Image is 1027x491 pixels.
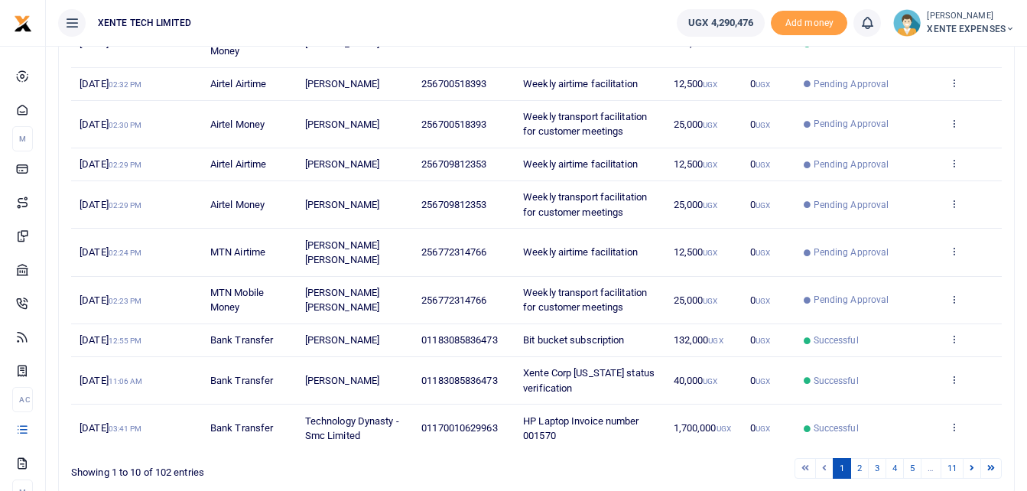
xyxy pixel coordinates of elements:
small: UGX [703,377,717,385]
span: [PERSON_NAME] [PERSON_NAME] [305,239,379,266]
span: Xente Corp [US_STATE] status verification [523,367,655,394]
span: Add money [771,11,847,36]
span: Pending Approval [814,77,889,91]
small: 02:30 PM [109,121,142,129]
small: 11:06 AM [109,377,143,385]
span: [PERSON_NAME] [PERSON_NAME] [305,287,379,314]
span: 256709812353 [421,199,486,210]
span: Bank Transfer [210,375,273,386]
span: Bank Transfer [210,334,273,346]
span: [DATE] [80,246,141,258]
span: Airtel Airtime [210,158,266,170]
span: Weekly transport facilitation for customer meetings [523,191,647,218]
span: Weekly airtime facilitation [523,158,638,170]
span: Technology Dynasty - Smc Limited [305,415,399,442]
a: UGX 4,290,476 [677,9,765,37]
span: 1,700,000 [674,422,731,434]
span: 01183085836473 [421,375,497,386]
small: UGX [756,337,770,345]
span: 12,500 [674,246,718,258]
a: 3 [868,458,886,479]
a: 2 [850,458,869,479]
span: 0 [750,375,770,386]
span: [DATE] [80,158,141,170]
span: 0 [750,422,770,434]
span: Pending Approval [814,117,889,131]
span: Successful [814,374,859,388]
a: profile-user [PERSON_NAME] XENTE EXPENSES [893,9,1015,37]
span: [DATE] [80,422,141,434]
small: UGX [756,121,770,129]
span: 0 [750,294,770,306]
a: 5 [903,458,921,479]
span: Weekly transport facilitation for customer meetings [523,287,647,314]
small: 02:32 PM [109,80,142,89]
small: UGX [717,424,731,433]
a: 11 [941,458,964,479]
a: logo-small logo-large logo-large [14,17,32,28]
span: XENTE EXPENSES [927,22,1015,36]
span: 0 [750,119,770,130]
span: Pending Approval [814,158,889,171]
small: UGX [756,297,770,305]
img: logo-small [14,15,32,33]
span: Bank Transfer [210,422,273,434]
small: UGX [703,161,717,169]
span: 132,000 [674,334,723,346]
span: 01183085836473 [421,334,497,346]
span: Pending Approval [814,198,889,212]
span: UGX 4,290,476 [688,15,753,31]
span: 25,000 [674,199,718,210]
span: [DATE] [80,119,141,130]
span: 40,000 [674,375,718,386]
span: Weekly airtime facilitation [523,78,638,89]
small: UGX [756,201,770,210]
small: UGX [703,249,717,257]
div: Showing 1 to 10 of 102 entries [71,457,453,480]
span: 12,500 [674,78,718,89]
span: XENTE TECH LIMITED [92,16,197,30]
small: 02:29 PM [109,201,142,210]
span: Successful [814,333,859,347]
span: HP Laptop Invoice number 001570 [523,415,639,442]
span: 01170010629963 [421,422,497,434]
span: 0 [750,246,770,258]
span: 256772314766 [421,246,486,258]
small: UGX [703,297,717,305]
li: Ac [12,387,33,412]
span: [PERSON_NAME] [305,158,379,170]
span: 256700518393 [421,119,486,130]
small: [PERSON_NAME] [927,10,1015,23]
span: 256709812353 [421,158,486,170]
small: UGX [703,201,717,210]
span: 12,500 [674,158,718,170]
span: 256772314766 [421,294,486,306]
img: profile-user [893,9,921,37]
span: Airtel Airtime [210,78,266,89]
small: UGX [756,161,770,169]
small: 02:29 PM [109,161,142,169]
span: Pending Approval [814,245,889,259]
a: 1 [833,458,851,479]
span: MTN Mobile Money [210,287,264,314]
small: UGX [756,424,770,433]
small: UGX [703,80,717,89]
span: 0 [750,78,770,89]
small: UGX [756,377,770,385]
span: [DATE] [80,375,142,386]
span: [PERSON_NAME] [305,375,379,386]
span: 25,000 [674,119,718,130]
small: UGX [703,121,717,129]
small: 03:41 PM [109,424,142,433]
span: [DATE] [80,294,141,306]
span: Successful [814,421,859,435]
span: [PERSON_NAME] [305,199,379,210]
small: UGX [756,249,770,257]
span: 0 [750,334,770,346]
a: Add money [771,16,847,28]
span: 25,000 [674,294,718,306]
li: Toup your wallet [771,11,847,36]
span: Weekly transport facilitation for customer meetings [523,111,647,138]
span: 0 [750,158,770,170]
span: Bit bucket subscription [523,334,624,346]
